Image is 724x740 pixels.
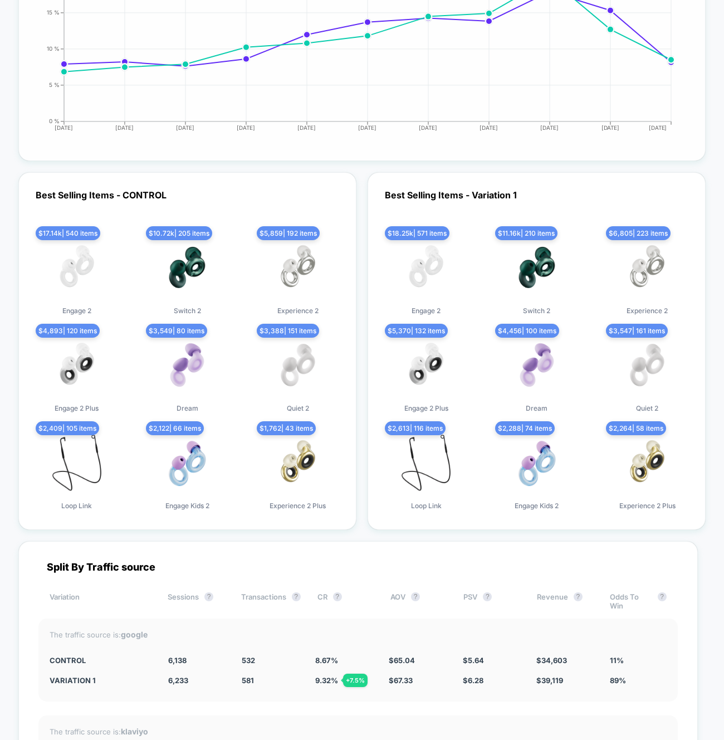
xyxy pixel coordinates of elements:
[146,421,204,435] span: $ 2,122 | 66 items
[610,656,667,665] div: 11%
[265,429,331,496] img: produt
[115,124,134,131] tspan: [DATE]
[503,332,570,398] img: produt
[610,676,667,685] div: 89%
[146,324,207,338] span: $ 3,549 | 80 items
[265,234,331,301] img: produt
[50,592,151,610] div: Variation
[257,324,319,338] span: $ 3,388 | 151 items
[385,226,449,240] span: $ 18.25k | 571 items
[50,727,667,736] div: The traffic source is:
[177,404,198,412] span: Dream
[237,124,255,131] tspan: [DATE]
[257,421,316,435] span: $ 1,762 | 43 items
[536,656,567,665] span: $ 34,603
[385,324,448,338] span: $ 5,370 | 132 items
[287,404,309,412] span: Quiet 2
[536,676,563,685] span: $ 39,119
[614,234,681,301] img: produt
[619,502,676,510] span: Experience 2 Plus
[523,306,550,315] span: Switch 2
[389,676,413,685] span: $ 67.33
[315,676,338,685] span: 9.32 %
[204,592,213,601] button: ?
[411,592,420,601] button: ?
[503,429,570,496] img: produt
[614,429,681,496] img: produt
[242,676,254,685] span: 581
[174,306,201,315] span: Switch 2
[50,656,152,665] div: CONTROL
[242,656,255,665] span: 532
[277,306,319,315] span: Experience 2
[43,429,110,496] img: produt
[154,234,221,301] img: produt
[574,592,583,601] button: ?
[463,676,483,685] span: $ 6.28
[47,45,60,52] tspan: 10 %
[270,502,326,510] span: Experience 2 Plus
[165,502,209,510] span: Engage Kids 2
[47,9,60,16] tspan: 15 %
[658,592,667,601] button: ?
[55,404,99,412] span: Engage 2 Plus
[480,124,498,131] tspan: [DATE]
[343,674,368,687] div: + 7.5 %
[463,592,520,610] div: PSV
[537,592,593,610] div: Revenue
[121,630,148,639] strong: google
[36,421,99,435] span: $ 2,409 | 105 items
[36,226,100,240] span: $ 17.14k | 540 items
[483,592,492,601] button: ?
[50,676,152,685] div: Variation 1
[404,404,448,412] span: Engage 2 Plus
[526,404,547,412] span: Dream
[495,226,557,240] span: $ 11.16k | 210 items
[515,502,559,510] span: Engage Kids 2
[38,561,678,573] div: Split By Traffic source
[503,234,570,301] img: produt
[393,332,459,398] img: produt
[154,332,221,398] img: produt
[419,124,438,131] tspan: [DATE]
[61,502,92,510] span: Loop Link
[411,502,442,510] span: Loop Link
[393,429,459,496] img: produt
[385,421,446,435] span: $ 2,613 | 116 items
[49,118,60,124] tspan: 0 %
[43,332,110,398] img: produt
[614,332,681,398] img: produt
[43,234,110,301] img: produt
[315,656,338,665] span: 8.67 %
[176,124,194,131] tspan: [DATE]
[393,234,459,301] img: produt
[146,226,212,240] span: $ 10.72k | 205 items
[297,124,316,131] tspan: [DATE]
[154,429,221,496] img: produt
[541,124,559,131] tspan: [DATE]
[265,332,331,398] img: produt
[606,324,668,338] span: $ 3,547 | 161 items
[358,124,376,131] tspan: [DATE]
[601,124,620,131] tspan: [DATE]
[412,306,441,315] span: Engage 2
[50,630,667,639] div: The traffic source is:
[389,656,415,665] span: $ 65.04
[241,592,301,610] div: Transactions
[627,306,668,315] span: Experience 2
[636,404,658,412] span: Quiet 2
[62,306,91,315] span: Engage 2
[36,324,100,338] span: $ 4,893 | 120 items
[649,124,667,131] tspan: [DATE]
[168,656,187,665] span: 6,138
[333,592,342,601] button: ?
[49,81,60,88] tspan: 5 %
[121,727,148,736] strong: klaviyo
[317,592,374,610] div: CR
[168,592,224,610] div: Sessions
[390,592,447,610] div: AOV
[495,421,555,435] span: $ 2,288 | 74 items
[606,226,671,240] span: $ 6,805 | 223 items
[606,421,666,435] span: $ 2,264 | 58 items
[495,324,559,338] span: $ 4,456 | 100 items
